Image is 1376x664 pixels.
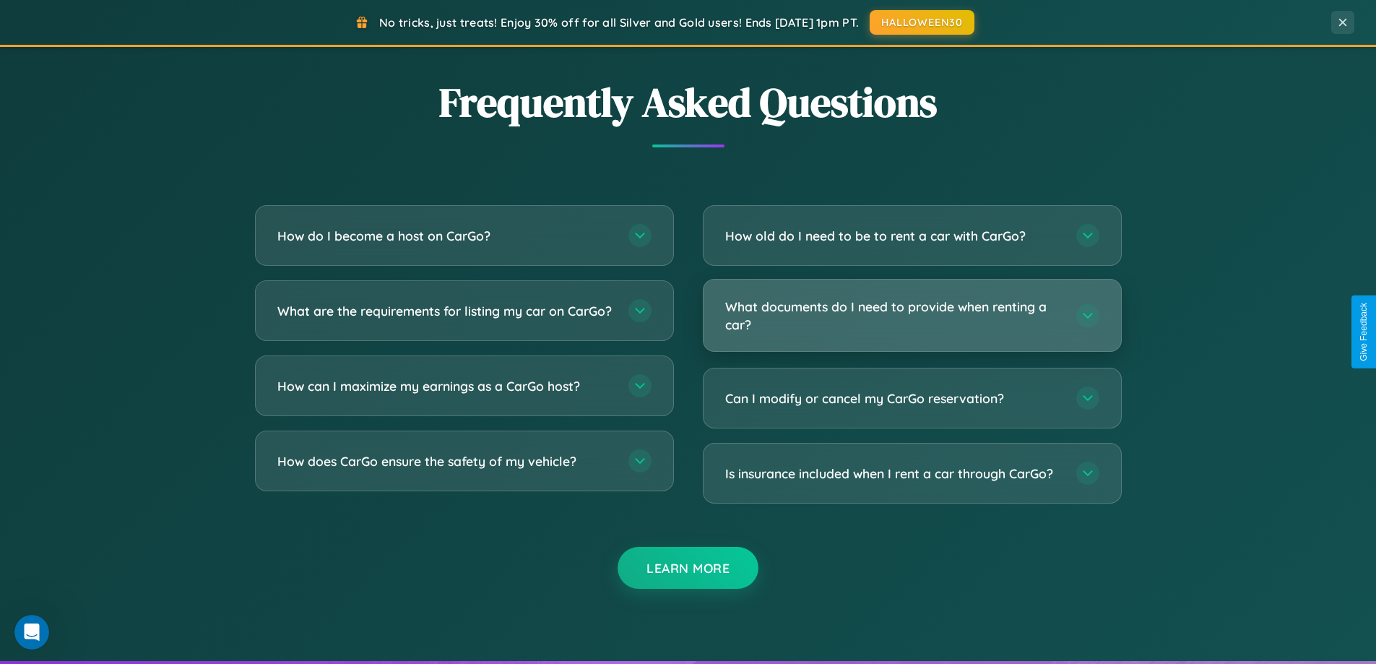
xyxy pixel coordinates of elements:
[725,465,1062,483] h3: Is insurance included when I rent a car through CarGo?
[277,377,614,395] h3: How can I maximize my earnings as a CarGo host?
[870,10,974,35] button: HALLOWEEN30
[725,298,1062,333] h3: What documents do I need to provide when renting a car?
[255,74,1122,130] h2: Frequently Asked Questions
[618,547,758,589] button: Learn More
[14,615,49,650] iframe: Intercom live chat
[277,227,614,245] h3: How do I become a host on CarGo?
[277,302,614,320] h3: What are the requirements for listing my car on CarGo?
[1359,303,1369,361] div: Give Feedback
[277,452,614,470] h3: How does CarGo ensure the safety of my vehicle?
[379,15,859,30] span: No tricks, just treats! Enjoy 30% off for all Silver and Gold users! Ends [DATE] 1pm PT.
[725,227,1062,245] h3: How old do I need to be to rent a car with CarGo?
[725,389,1062,408] h3: Can I modify or cancel my CarGo reservation?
